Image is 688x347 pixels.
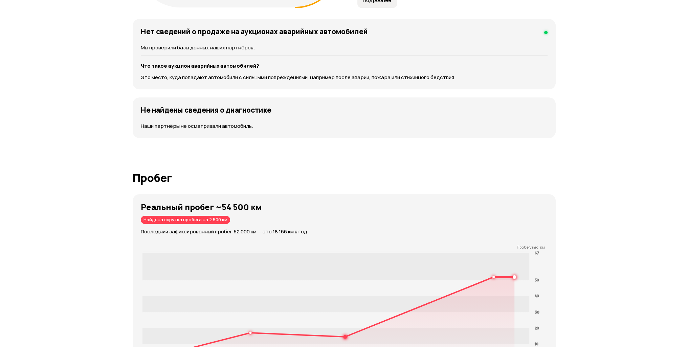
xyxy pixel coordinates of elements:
tspan: 30 [535,309,539,314]
p: Последний зафиксированный пробег 52 000 км — это 18 166 км в год. [141,228,556,235]
p: Наши партнёры не осматривали автомобиль. [141,122,548,130]
h4: Нет сведений о продаже на аукционах аварийных автомобилей [141,27,368,36]
h4: Не найдены сведения о диагностике [141,106,271,114]
tspan: 20 [535,325,539,330]
p: Это место, куда попадают автомобили с сильными повреждениями, например после аварии, пожара или с... [141,74,548,81]
strong: Реальный пробег ~54 500 км [141,201,262,212]
p: Мы проверили базы данных наших партнёров. [141,44,548,51]
h1: Пробег [133,172,556,184]
strong: Что такое аукцион аварийных автомобилей? [141,62,259,69]
tspan: 50 [535,277,539,282]
tspan: 10 [535,341,538,346]
tspan: 67 [535,250,539,255]
tspan: 40 [535,293,539,298]
div: Найдена скрутка пробега на 2 500 км [141,216,230,224]
p: Пробег, тыс. км [141,245,545,250]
